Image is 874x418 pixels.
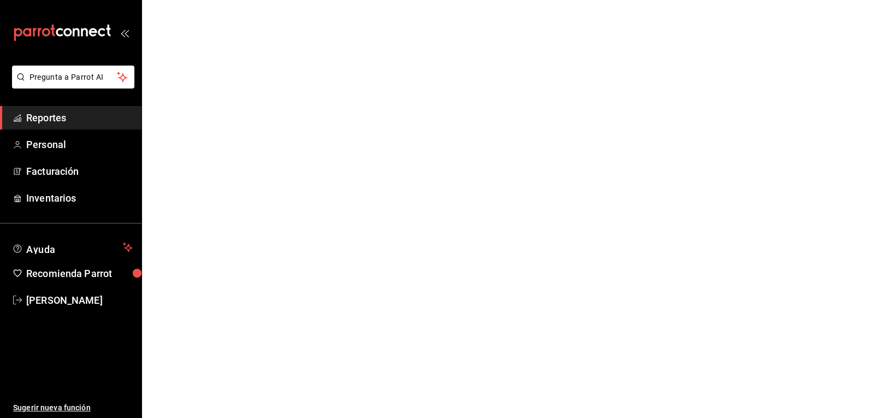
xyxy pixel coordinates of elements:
button: Pregunta a Parrot AI [12,66,134,89]
button: open_drawer_menu [120,28,129,37]
span: [PERSON_NAME] [26,293,133,308]
a: Pregunta a Parrot AI [8,79,134,91]
span: Recomienda Parrot [26,266,133,281]
span: Personal [26,137,133,152]
span: Ayuda [26,241,119,254]
span: Sugerir nueva función [13,402,133,414]
span: Reportes [26,110,133,125]
span: Facturación [26,164,133,179]
span: Pregunta a Parrot AI [29,72,117,83]
span: Inventarios [26,191,133,205]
